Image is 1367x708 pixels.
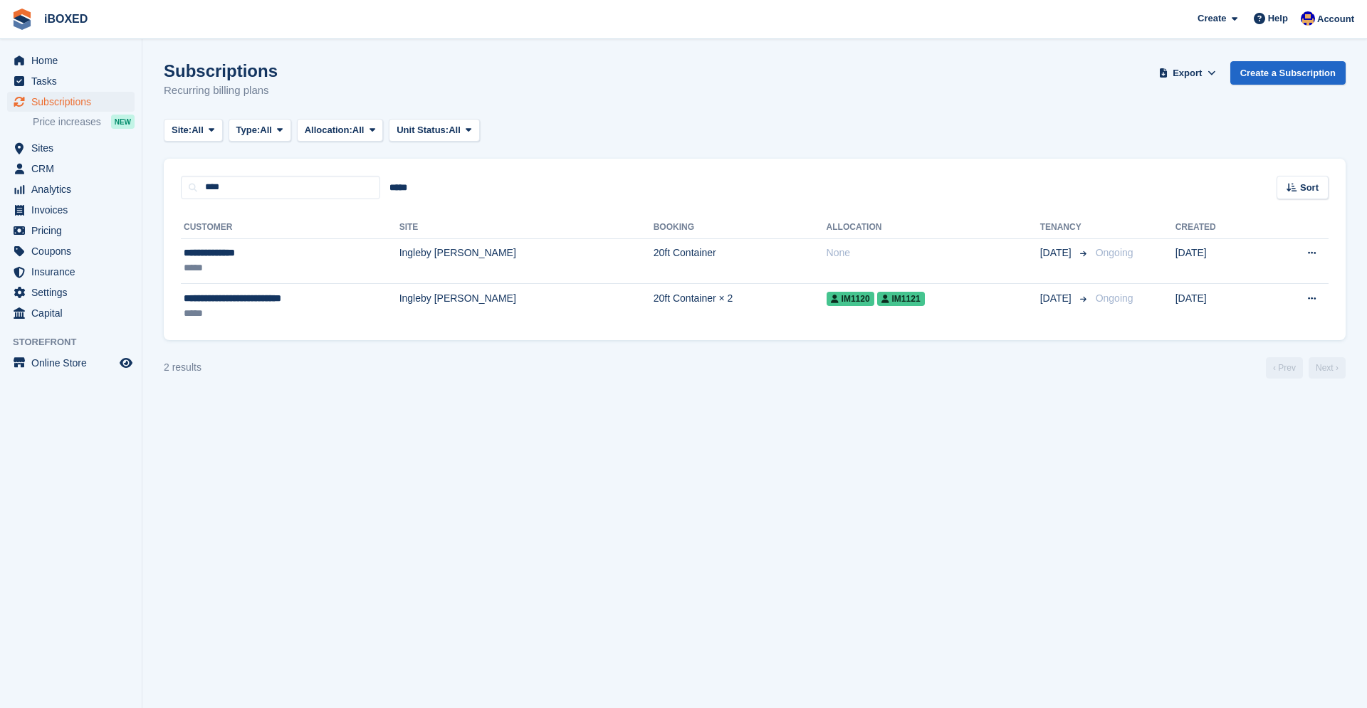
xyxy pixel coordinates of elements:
[31,138,117,158] span: Sites
[1263,357,1348,379] nav: Page
[1301,11,1315,26] img: Noor Rashid
[1230,61,1346,85] a: Create a Subscription
[1175,284,1264,329] td: [DATE]
[1040,291,1074,306] span: [DATE]
[181,216,399,239] th: Customer
[164,83,278,99] p: Recurring billing plans
[236,123,261,137] span: Type:
[1300,181,1319,195] span: Sort
[827,292,874,306] span: IM1120
[7,221,135,241] a: menu
[7,262,135,282] a: menu
[7,92,135,112] a: menu
[164,61,278,80] h1: Subscriptions
[31,51,117,70] span: Home
[654,216,827,239] th: Booking
[31,221,117,241] span: Pricing
[33,115,101,129] span: Price increases
[1156,61,1219,85] button: Export
[1096,292,1133,304] span: Ongoing
[7,138,135,158] a: menu
[1040,216,1090,239] th: Tenancy
[1268,11,1288,26] span: Help
[164,119,223,142] button: Site: All
[654,238,827,284] td: 20ft Container
[38,7,93,31] a: iBOXED
[31,353,117,373] span: Online Store
[229,119,291,142] button: Type: All
[389,119,479,142] button: Unit Status: All
[1173,66,1202,80] span: Export
[7,303,135,323] a: menu
[877,292,925,306] span: IM1121
[399,216,654,239] th: Site
[1040,245,1074,260] span: [DATE]
[1198,11,1226,26] span: Create
[192,123,204,137] span: All
[399,238,654,284] td: Ingleby [PERSON_NAME]
[111,115,135,129] div: NEW
[352,123,365,137] span: All
[117,354,135,371] a: Preview store
[1096,247,1133,258] span: Ongoing
[7,179,135,199] a: menu
[7,200,135,220] a: menu
[172,123,192,137] span: Site:
[399,284,654,329] td: Ingleby [PERSON_NAME]
[7,353,135,373] a: menu
[654,284,827,329] td: 20ft Container × 2
[260,123,272,137] span: All
[31,71,117,91] span: Tasks
[164,360,201,375] div: 2 results
[31,200,117,220] span: Invoices
[11,9,33,30] img: stora-icon-8386f47178a22dfd0bd8f6a31ec36ba5ce8667c1dd55bd0f319d3a0aa187defe.svg
[33,114,135,130] a: Price increases NEW
[1309,357,1346,379] a: Next
[31,241,117,261] span: Coupons
[305,123,352,137] span: Allocation:
[1317,12,1354,26] span: Account
[7,51,135,70] a: menu
[7,159,135,179] a: menu
[7,282,135,302] a: menu
[827,245,1040,260] div: None
[297,119,384,142] button: Allocation: All
[31,282,117,302] span: Settings
[7,241,135,261] a: menu
[397,123,449,137] span: Unit Status:
[31,159,117,179] span: CRM
[7,71,135,91] a: menu
[449,123,461,137] span: All
[13,335,142,349] span: Storefront
[1266,357,1303,379] a: Previous
[31,179,117,199] span: Analytics
[1175,238,1264,284] td: [DATE]
[1175,216,1264,239] th: Created
[31,262,117,282] span: Insurance
[31,92,117,112] span: Subscriptions
[827,216,1040,239] th: Allocation
[31,303,117,323] span: Capital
